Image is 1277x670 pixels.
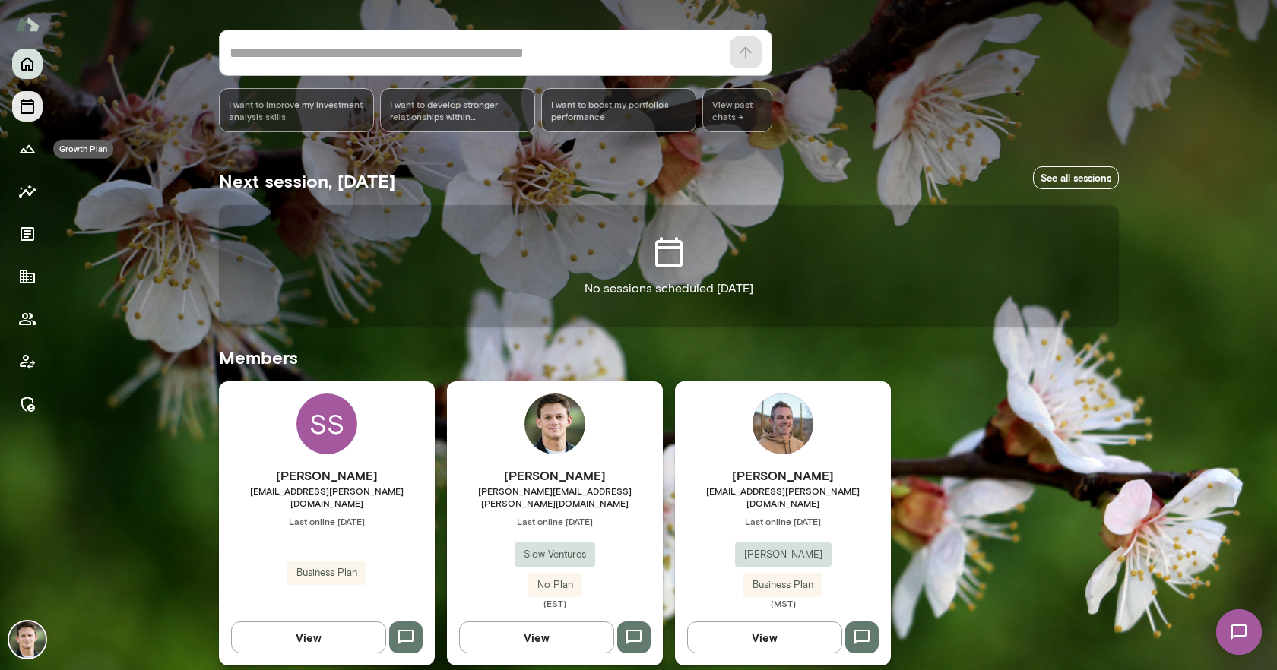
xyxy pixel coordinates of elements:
[12,346,43,377] button: Client app
[551,98,686,122] span: I want to boost my portfolio's performance
[12,176,43,207] button: Insights
[12,389,43,419] button: Manage
[219,485,435,509] span: [EMAIL_ADDRESS][PERSON_NAME][DOMAIN_NAME]
[390,98,525,122] span: I want to develop stronger relationships within [PERSON_NAME]
[524,393,585,454] img: Alex Marcus
[743,577,822,593] span: Business Plan
[585,280,753,298] p: No sessions scheduled [DATE]
[687,621,842,653] button: View
[1033,166,1119,190] a: See all sessions
[675,466,891,485] h6: [PERSON_NAME]
[219,169,395,193] h5: Next session, [DATE]
[541,88,696,132] div: I want to boost my portfolio's performance
[753,393,813,454] img: Adam Griffin
[9,621,46,658] img: Alex Marcus
[296,393,357,454] div: SS
[12,91,43,122] button: Sessions
[12,134,43,164] button: Growth Plan
[675,597,891,609] span: (MST)
[380,88,535,132] div: I want to develop stronger relationships within [PERSON_NAME]
[447,466,663,485] h6: [PERSON_NAME]
[229,98,364,122] span: I want to improve my investment analysis skills
[231,621,386,653] button: View
[219,515,435,527] span: Last online [DATE]
[675,485,891,509] span: [EMAIL_ADDRESS][PERSON_NAME][DOMAIN_NAME]
[528,577,582,593] span: No Plan
[287,565,366,580] span: Business Plan
[219,345,1119,369] h5: Members
[447,485,663,509] span: [PERSON_NAME][EMAIL_ADDRESS][PERSON_NAME][DOMAIN_NAME]
[15,10,40,39] img: Mento
[219,466,435,485] h6: [PERSON_NAME]
[702,88,772,132] span: View past chats ->
[12,304,43,334] button: Members
[515,547,595,562] span: Slow Ventures
[675,515,891,527] span: Last online [DATE]
[12,49,43,79] button: Home
[12,261,43,292] button: Company
[447,597,663,609] span: (EST)
[447,515,663,527] span: Last online [DATE]
[219,88,374,132] div: I want to improve my investment analysis skills
[735,547,832,562] span: [PERSON_NAME]
[53,140,113,159] div: Growth Plan
[459,621,614,653] button: View
[12,219,43,249] button: Documents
